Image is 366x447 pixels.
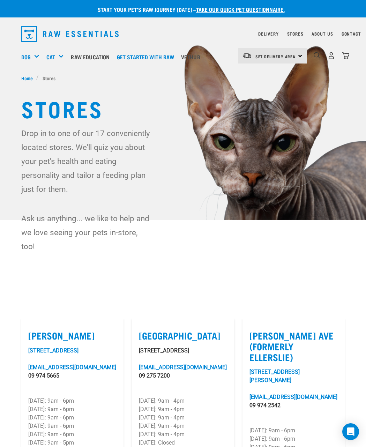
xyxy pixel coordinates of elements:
[179,43,206,71] a: Vethub
[196,8,285,11] a: take our quick pet questionnaire.
[249,426,338,435] p: [DATE]: 9am - 6pm
[328,52,335,59] img: user.png
[69,43,115,71] a: Raw Education
[21,26,119,42] img: Raw Essentials Logo
[21,74,37,82] a: Home
[139,330,227,341] label: [GEOGRAPHIC_DATA]
[28,405,117,414] p: [DATE]: 9am - 6pm
[314,52,320,59] img: home-icon-1@2x.png
[249,330,338,362] label: [PERSON_NAME] Ave (Formerly Ellerslie)
[139,372,170,379] a: 09 275 7200
[139,364,227,371] a: [EMAIL_ADDRESS][DOMAIN_NAME]
[139,430,227,439] p: [DATE]: 9am - 4pm
[312,32,333,35] a: About Us
[21,74,33,82] span: Home
[21,211,151,253] p: Ask us anything... we like to help and we love seeing your pets in-store, too!
[28,364,116,371] a: [EMAIL_ADDRESS][DOMAIN_NAME]
[249,435,338,443] p: [DATE]: 9am - 6pm
[115,43,179,71] a: Get started with Raw
[21,126,151,196] p: Drop in to one of our 17 conveniently located stores. We'll quiz you about your pet's health and ...
[139,397,227,405] p: [DATE]: 9am - 4pm
[28,330,117,341] label: [PERSON_NAME]
[46,53,55,61] a: Cat
[258,32,278,35] a: Delivery
[28,372,59,379] a: 09 974 5665
[287,32,304,35] a: Stores
[255,55,296,58] span: Set Delivery Area
[249,402,281,409] a: 09 974 2542
[28,422,117,430] p: [DATE]: 9am - 6pm
[342,52,349,59] img: home-icon@2x.png
[249,394,337,400] a: [EMAIL_ADDRESS][DOMAIN_NAME]
[28,430,117,439] p: [DATE]: 9am - 6pm
[28,347,79,354] a: [STREET_ADDRESS]
[21,53,31,61] a: Dog
[139,422,227,430] p: [DATE]: 9am - 4pm
[139,405,227,414] p: [DATE]: 9am - 4pm
[139,347,227,355] p: [STREET_ADDRESS]
[242,53,252,59] img: van-moving.png
[16,23,351,45] nav: dropdown navigation
[28,397,117,405] p: [DATE]: 9am - 6pm
[28,414,117,422] p: [DATE]: 9am - 6pm
[139,414,227,422] p: [DATE]: 9am - 4pm
[139,439,227,447] p: [DATE]: Closed
[342,423,359,440] div: Open Intercom Messenger
[21,96,345,121] h1: Stores
[342,32,361,35] a: Contact
[28,439,117,447] p: [DATE]: 9am - 5pm
[249,368,300,383] a: [STREET_ADDRESS][PERSON_NAME]
[21,74,345,82] nav: breadcrumbs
